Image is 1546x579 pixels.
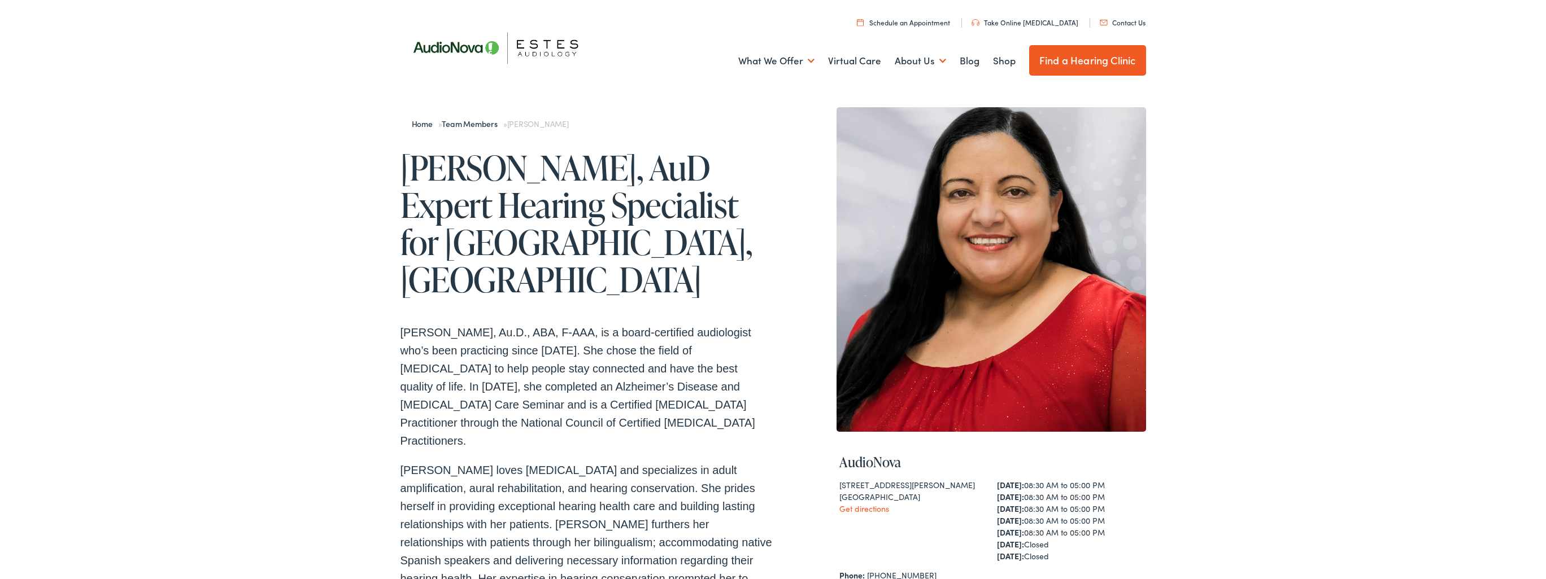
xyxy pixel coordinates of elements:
[738,40,815,82] a: What We Offer
[1100,20,1108,25] img: utility icon
[507,118,569,129] span: [PERSON_NAME]
[997,479,1024,490] strong: [DATE]:
[997,479,1143,562] div: 08:30 AM to 05:00 PM 08:30 AM to 05:00 PM 08:30 AM to 05:00 PM 08:30 AM to 05:00 PM 08:30 AM to 0...
[972,19,979,26] img: utility icon
[442,118,503,129] a: Team Members
[412,118,438,129] a: Home
[828,40,881,82] a: Virtual Care
[972,17,1078,27] a: Take Online [MEDICAL_DATA]
[839,503,889,514] a: Get directions
[1029,45,1146,76] a: Find a Hearing Clinic
[895,40,946,82] a: About Us
[400,149,773,298] h1: [PERSON_NAME], AuD Expert Hearing Specialist for [GEOGRAPHIC_DATA], [GEOGRAPHIC_DATA]
[997,527,1024,538] strong: [DATE]:
[960,40,979,82] a: Blog
[997,491,1024,502] strong: [DATE]:
[857,19,864,26] img: utility icon
[412,118,569,129] span: » »
[839,454,1143,471] h4: AudioNova
[839,479,985,491] div: [STREET_ADDRESS][PERSON_NAME]
[1100,17,1146,27] a: Contact Us
[993,40,1016,82] a: Shop
[997,550,1024,562] strong: [DATE]:
[400,323,773,450] p: [PERSON_NAME], Au.D., ABA, F-AAA, is a board-certified audiologist who’s been practicing since [D...
[997,515,1024,526] strong: [DATE]:
[997,503,1024,514] strong: [DATE]:
[857,17,950,27] a: Schedule an Appointment
[997,538,1024,550] strong: [DATE]:
[839,491,985,503] div: [GEOGRAPHIC_DATA]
